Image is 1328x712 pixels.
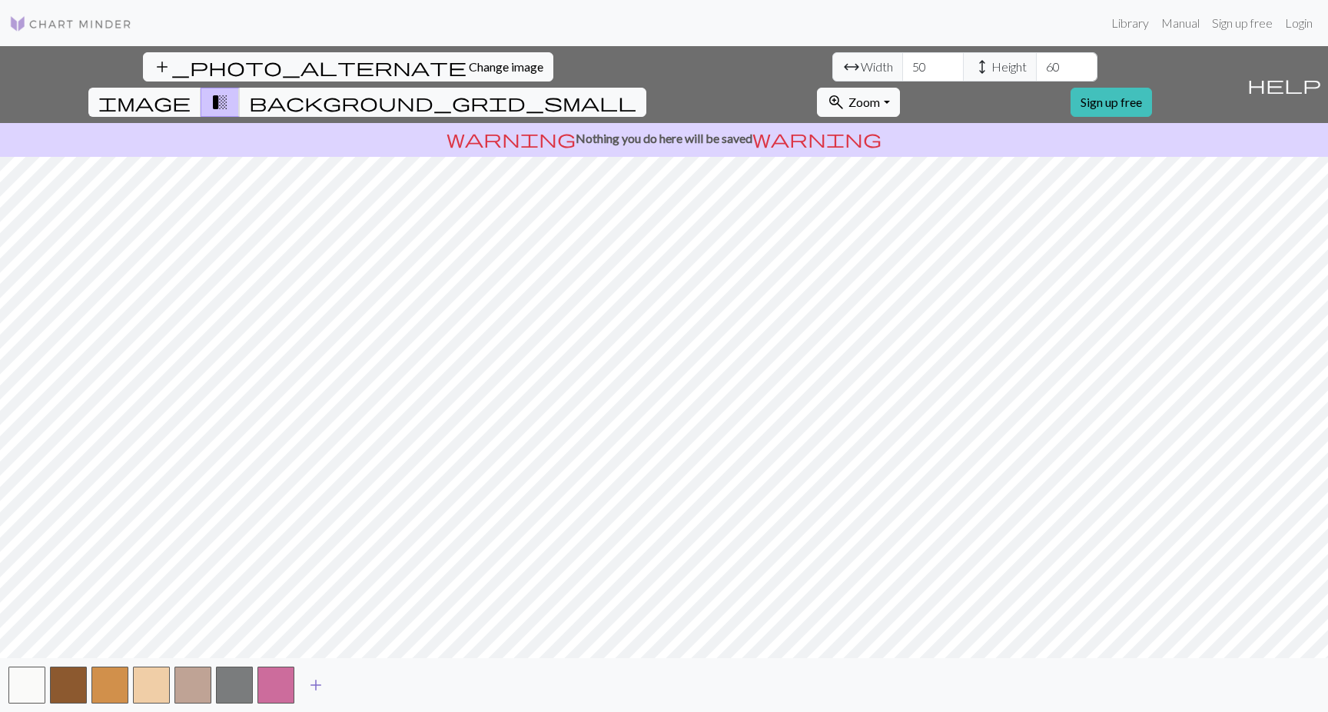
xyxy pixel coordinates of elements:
[9,15,132,33] img: Logo
[817,88,899,117] button: Zoom
[827,91,845,113] span: zoom_in
[469,59,543,74] span: Change image
[973,56,991,78] span: height
[842,56,861,78] span: arrow_range
[752,128,881,149] span: warning
[211,91,229,113] span: transition_fade
[143,52,553,82] button: Change image
[6,129,1322,148] p: Nothing you do here will be saved
[1071,88,1152,117] a: Sign up free
[447,128,576,149] span: warning
[848,95,880,109] span: Zoom
[307,674,325,696] span: add
[153,56,466,78] span: add_photo_alternate
[1206,8,1279,38] a: Sign up free
[861,58,893,76] span: Width
[98,91,191,113] span: image
[991,58,1027,76] span: Height
[1279,8,1319,38] a: Login
[297,670,335,700] button: Add color
[1155,8,1206,38] a: Manual
[1240,46,1328,123] button: Help
[1247,74,1321,95] span: help
[249,91,636,113] span: background_grid_small
[1105,8,1155,38] a: Library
